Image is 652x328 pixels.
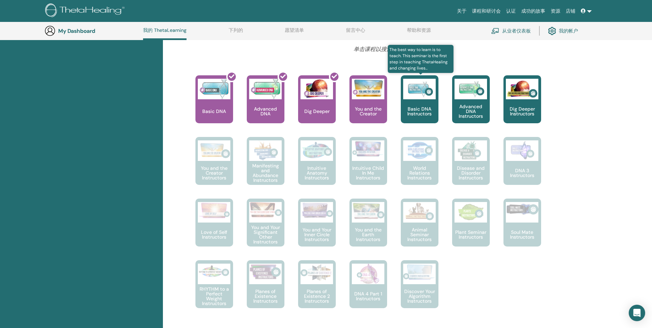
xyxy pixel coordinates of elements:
img: chalkboard-teacher.svg [491,28,499,34]
a: Intuitive Child In Me Instructors Intuitive Child In Me Instructors [349,137,387,199]
a: Dig Deeper Dig Deeper [298,75,336,137]
p: Discover Your Algorithm Instructors [401,289,438,303]
a: DNA 3 Instructors DNA 3 Instructors [503,137,541,199]
a: Animal Seminar Instructors Animal Seminar Instructors [401,199,438,260]
img: World Relations Instructors [403,140,436,161]
h3: My Dashboard [58,28,127,34]
a: RHYTHM to a Perfect Weight Instructors RHYTHM to a Perfect Weight Instructors [195,260,233,322]
img: DNA 4 Part 1 Instructors [352,264,384,284]
a: Manifesting and Abundance Instructors Manifesting and Abundance Instructors [247,137,284,199]
a: 我的帐户 [548,23,578,38]
a: Discover Your Algorithm Instructors Discover Your Algorithm Instructors [401,260,438,322]
a: 店铺 [563,5,578,17]
a: Disease and Disorder Instructors Disease and Disorder Instructors [452,137,490,199]
a: Planes of Existence Instructors Planes of Existence Instructors [247,260,284,322]
img: Disease and Disorder Instructors [455,140,487,161]
p: You and Your Inner Circle Instructors [298,227,336,242]
img: Manifesting and Abundance Instructors [249,140,282,161]
a: You and Your Significant Other Instructors You and Your Significant Other Instructors [247,199,284,260]
img: Love of Self Instructors [198,202,230,219]
a: DNA 4 Part 1 Instructors DNA 4 Part 1 Instructors [349,260,387,322]
p: RHYTHM to a Perfect Weight Instructors [195,287,233,306]
p: You and Your Significant Other Instructors [247,225,284,244]
img: Dig Deeper [301,79,333,99]
img: You and the Creator [352,79,384,98]
a: 成功的故事 [519,5,548,17]
a: Dig Deeper Instructors Dig Deeper Instructors [503,75,541,137]
p: Disease and Disorder Instructors [452,166,490,180]
a: Advanced DNA Advanced DNA [247,75,284,137]
p: You and the Earth Instructors [349,227,387,242]
img: You and Your Significant Other Instructors [249,202,282,217]
span: The best way to learn is to teach. This seminar is the first step in teaching ThetaHealing and ch... [388,45,454,73]
p: Planes of Existence 2 Instructors [298,289,336,303]
img: DNA 3 Instructors [506,140,538,161]
a: 留言中心 [346,27,365,38]
img: Planes of Existence 2 Instructors [301,264,333,282]
p: You and the Creator [349,106,387,116]
a: Basic DNA Basic DNA [195,75,233,137]
img: logo.png [45,3,127,19]
p: 单击课程以搜索可用的研讨会 [226,45,552,53]
p: Animal Seminar Instructors [401,227,438,242]
a: 愿望清单 [285,27,304,38]
img: cog.svg [548,25,556,37]
p: DNA 4 Part 1 Instructors [349,291,387,301]
img: Plant Seminar Instructors [455,202,487,223]
a: 我的 ThetaLearning [143,27,187,40]
p: World Relations Instructors [401,166,438,180]
a: 课程和研讨会 [469,5,503,17]
p: Intuitive Anatomy Instructors [298,166,336,180]
img: Advanced DNA [249,79,282,99]
p: Dig Deeper Instructors [503,106,541,116]
a: 下列的 [229,27,243,38]
p: Advanced DNA Instructors [452,104,490,118]
img: generic-user-icon.jpg [44,25,55,36]
img: Discover Your Algorithm Instructors [403,264,436,280]
img: Advanced DNA Instructors [455,79,487,99]
a: You and the Creator You and the Creator [349,75,387,137]
p: Love of Self Instructors [195,230,233,239]
p: Plant Seminar Instructors [452,230,490,239]
img: Planes of Existence Instructors [249,264,282,280]
a: 关于 [454,5,469,17]
img: Animal Seminar Instructors [403,202,436,223]
a: 帮助和资源 [407,27,431,38]
p: Intuitive Child In Me Instructors [349,166,387,180]
a: Soul Mate Instructors Soul Mate Instructors [503,199,541,260]
img: You and the Creator Instructors [198,140,230,161]
img: RHYTHM to a Perfect Weight Instructors [198,264,230,280]
a: World Relations Instructors World Relations Instructors [401,137,438,199]
a: Planes of Existence 2 Instructors Planes of Existence 2 Instructors [298,260,336,322]
a: 认证 [503,5,519,17]
a: Advanced DNA Instructors Advanced DNA Instructors [452,75,490,137]
a: Love of Self Instructors Love of Self Instructors [195,199,233,260]
img: Intuitive Child In Me Instructors [352,140,384,157]
p: You and the Creator Instructors [195,166,233,180]
img: You and the Earth Instructors [352,202,384,220]
p: Basic DNA Instructors [401,106,438,116]
img: Dig Deeper Instructors [506,79,538,99]
img: Intuitive Anatomy Instructors [301,140,333,161]
a: Intuitive Anatomy Instructors Intuitive Anatomy Instructors [298,137,336,199]
a: You and the Creator Instructors You and the Creator Instructors [195,137,233,199]
img: Soul Mate Instructors [506,202,538,216]
a: 从业者仪表板 [491,23,531,38]
p: Planes of Existence Instructors [247,289,284,303]
a: 资源 [548,5,563,17]
a: The best way to learn is to teach. This seminar is the first step in teaching ThetaHealing and ch... [401,75,438,137]
a: You and Your Inner Circle Instructors You and Your Inner Circle Instructors [298,199,336,260]
img: Basic DNA [198,79,230,99]
div: Open Intercom Messenger [629,305,645,321]
p: Soul Mate Instructors [503,230,541,239]
p: Advanced DNA [247,106,284,116]
a: You and the Earth Instructors You and the Earth Instructors [349,199,387,260]
p: Manifesting and Abundance Instructors [247,163,284,182]
p: Dig Deeper [302,109,332,114]
img: Basic DNA Instructors [403,79,436,99]
p: DNA 3 Instructors [503,168,541,178]
a: Plant Seminar Instructors Plant Seminar Instructors [452,199,490,260]
img: You and Your Inner Circle Instructors [301,202,333,218]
